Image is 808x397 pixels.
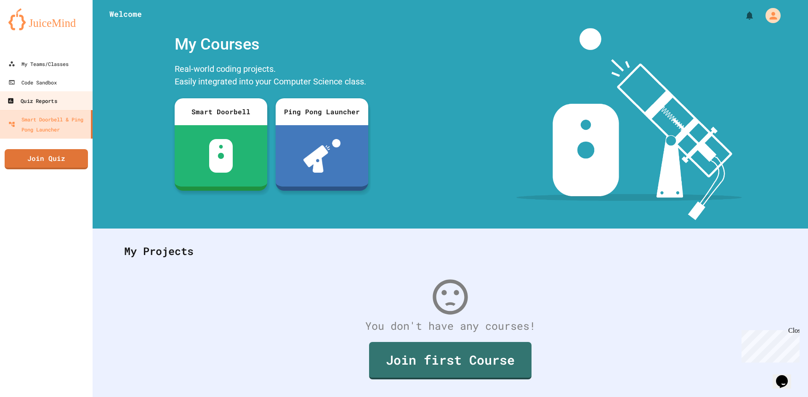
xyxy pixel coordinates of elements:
div: My Notifications [729,8,757,23]
img: sdb-white.svg [209,139,233,173]
div: Real-world coding projects. Easily integrated into your Computer Science class. [170,60,372,92]
img: ppl-with-ball.png [303,139,341,173]
div: Smart Doorbell & Ping Pong Launcher [8,114,88,134]
a: Join first Course [369,342,532,379]
iframe: chat widget [738,327,800,363]
div: My Projects [116,235,785,268]
iframe: chat widget [773,363,800,389]
img: banner-image-my-projects.png [516,28,742,220]
div: Smart Doorbell [175,98,267,125]
div: You don't have any courses! [116,318,785,334]
div: Code Sandbox [8,77,57,87]
div: My Courses [170,28,372,60]
div: My Teams/Classes [8,59,69,69]
div: Ping Pong Launcher [276,98,368,125]
div: My Account [757,6,783,25]
div: Quiz Reports [7,96,57,106]
img: logo-orange.svg [8,8,84,30]
a: Join Quiz [5,149,88,169]
div: Chat with us now!Close [3,3,58,53]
